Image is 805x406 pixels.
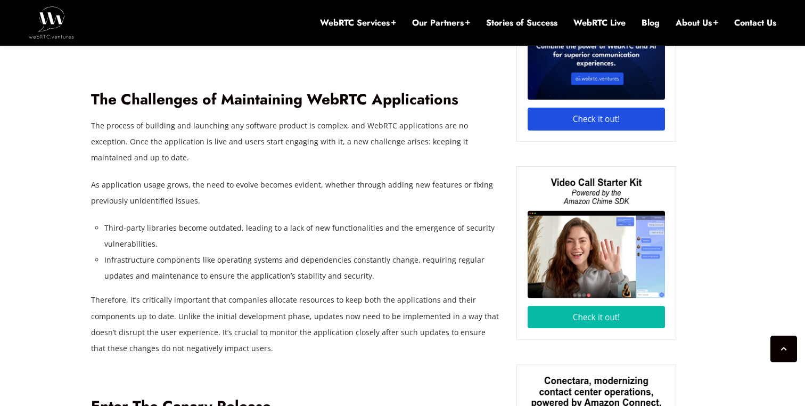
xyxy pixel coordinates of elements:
p: The process of building and launching any software product is complex, and WebRTC applications ar... [91,118,501,166]
li: Third-party libraries become outdated, leading to a lack of new functionalities and the emergence... [104,220,501,252]
p: As application usage grows, the need to evolve becomes evident, whether through adding new featur... [91,177,501,209]
a: Blog [642,17,660,29]
a: Contact Us [734,17,776,29]
p: Therefore, it’s critically important that companies allocate resources to keep both the applicati... [91,292,501,356]
img: Video Call Starter Kit Powered by the Amazon Chime SDK [528,177,665,329]
a: Stories of Success [486,17,557,29]
a: WebRTC Services [320,17,396,29]
li: Infrastructure components like operating systems and dependencies constantly change, requiring re... [104,252,501,284]
a: WebRTC Live [573,17,626,29]
a: Our Partners [412,17,470,29]
h2: The Challenges of Maintaining WebRTC Applications [91,91,501,109]
a: About Us [676,17,718,29]
img: WebRTC.ventures [29,6,74,38]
